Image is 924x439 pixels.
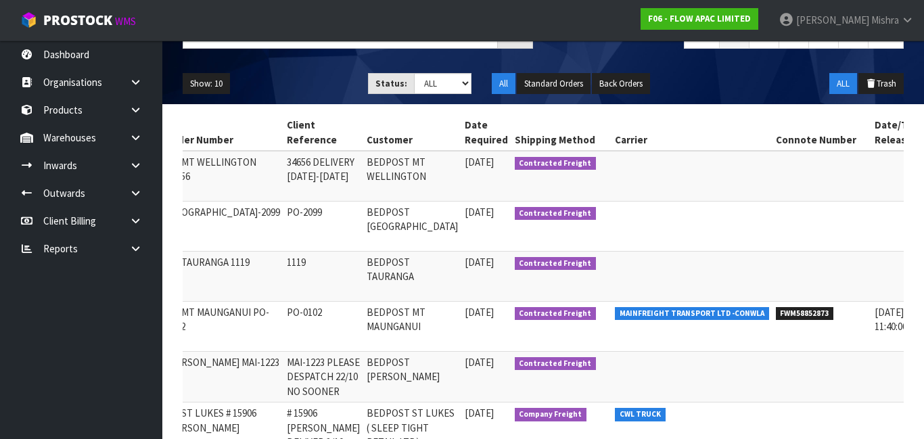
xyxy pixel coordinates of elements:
[20,11,37,28] img: cube-alt.png
[829,73,857,95] button: ALL
[641,8,758,30] a: F06 - FLOW APAC LIMITED
[515,307,597,321] span: Contracted Freight
[648,13,751,24] strong: F06 - FLOW APAC LIMITED
[363,114,461,151] th: Customer
[283,151,363,202] td: 34656 DELIVERY [DATE]-[DATE]
[875,306,907,333] span: [DATE] 11:40:00
[461,114,511,151] th: Date Required
[515,408,587,421] span: Company Freight
[363,252,461,302] td: BEDPOST TAURANGA
[465,256,494,269] span: [DATE]
[283,352,363,402] td: MAI-1223 PLEASE DESPATCH 22/10 NO SOONER
[283,114,363,151] th: Client Reference
[283,252,363,302] td: 1119
[772,114,872,151] th: Connote Number
[515,357,597,371] span: Contracted Freight
[363,302,461,352] td: BEDPOST MT MAUNGANUI
[163,302,283,352] td: BP MT MAUNGANUI PO-0102
[115,15,136,28] small: WMS
[163,202,283,252] td: [GEOGRAPHIC_DATA]-2099
[363,352,461,402] td: BEDPOST [PERSON_NAME]
[283,202,363,252] td: PO-2099
[592,73,650,95] button: Back Orders
[465,156,494,168] span: [DATE]
[515,157,597,170] span: Contracted Freight
[163,114,283,151] th: Order Number
[515,257,597,271] span: Contracted Freight
[776,307,834,321] span: FWM58852873
[615,307,769,321] span: MAINFREIGHT TRANSPORT LTD -CONWLA
[517,73,591,95] button: Standard Orders
[163,151,283,202] td: BP MT WELLINGTON 34656
[43,11,112,29] span: ProStock
[163,252,283,302] td: BP TAURANGA 1119
[796,14,869,26] span: [PERSON_NAME]
[615,408,666,421] span: CWL TRUCK
[515,207,597,221] span: Contracted Freight
[492,73,515,95] button: All
[363,202,461,252] td: BEDPOST [GEOGRAPHIC_DATA]
[465,206,494,218] span: [DATE]
[465,356,494,369] span: [DATE]
[183,73,230,95] button: Show: 10
[375,78,407,89] strong: Status:
[465,306,494,319] span: [DATE]
[163,352,283,402] td: [PERSON_NAME] MAI-1223
[363,151,461,202] td: BEDPOST MT WELLINGTON
[465,407,494,419] span: [DATE]
[511,114,612,151] th: Shipping Method
[858,73,904,95] button: Trash
[611,114,772,151] th: Carrier
[283,302,363,352] td: PO-0102
[871,14,899,26] span: Mishra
